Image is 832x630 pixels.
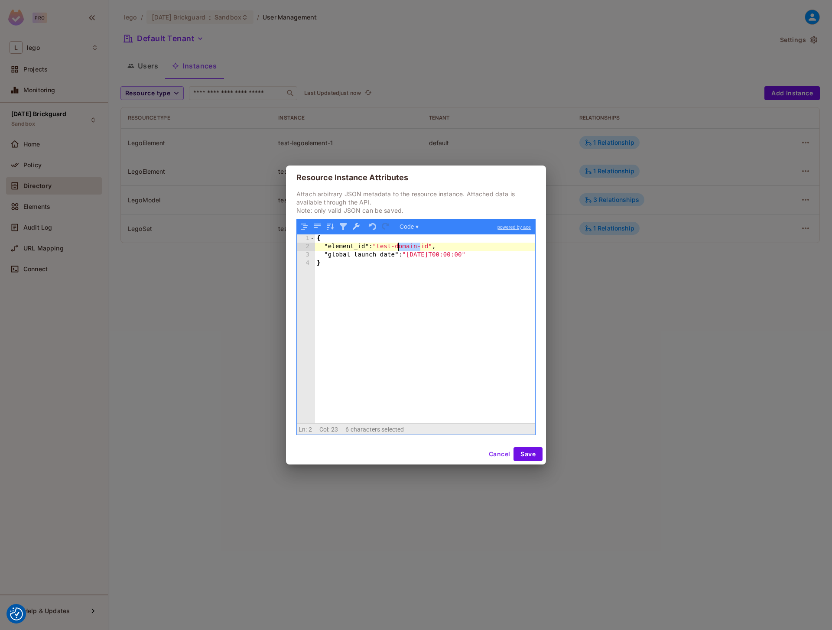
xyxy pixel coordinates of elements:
[493,219,535,235] a: powered by ace
[513,447,543,461] button: Save
[296,190,536,214] p: Attach arbitrary JSON metadata to the resource instance. Attached data is available through the A...
[309,426,312,433] span: 2
[351,221,362,232] button: Repair JSON: fix quotes and escape characters, remove comments and JSONP notation, turn JavaScrip...
[10,607,23,620] img: Revisit consent button
[297,243,315,251] div: 2
[312,221,323,232] button: Compact JSON data, remove all whitespaces (Ctrl+Shift+I)
[338,221,349,232] button: Filter, sort, or transform contents
[299,221,310,232] button: Format JSON data, with proper indentation and line feeds (Ctrl+I)
[297,251,315,259] div: 3
[367,221,378,232] button: Undo last action (Ctrl+Z)
[396,221,422,232] button: Code ▾
[297,234,315,243] div: 1
[325,221,336,232] button: Sort contents
[286,166,546,190] h2: Resource Instance Attributes
[299,426,307,433] span: Ln:
[10,607,23,620] button: Consent Preferences
[297,259,315,267] div: 4
[319,426,330,433] span: Col:
[345,426,349,433] span: 6
[331,426,338,433] span: 23
[485,447,513,461] button: Cancel
[351,426,404,433] span: characters selected
[380,221,391,232] button: Redo (Ctrl+Shift+Z)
